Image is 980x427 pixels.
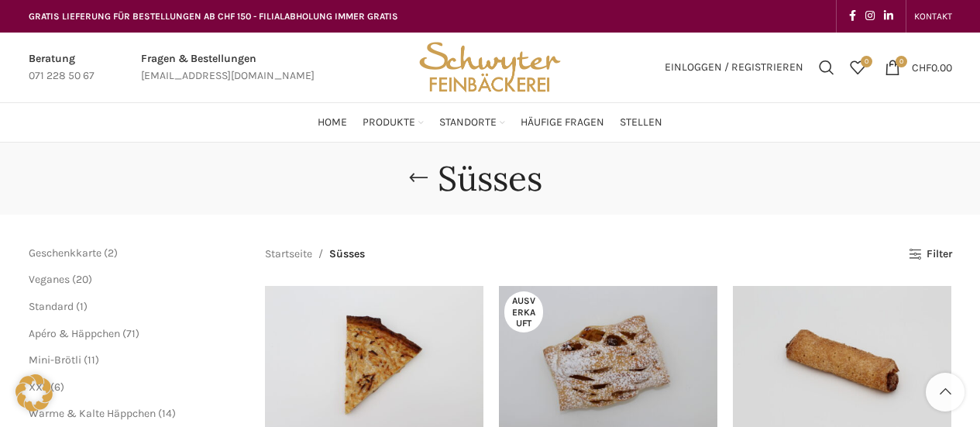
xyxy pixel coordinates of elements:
[912,60,952,74] bdi: 0.00
[21,107,960,138] div: Main navigation
[842,52,873,83] div: Meine Wunschliste
[29,11,398,22] span: GRATIS LIEFERUNG FÜR BESTELLUNGEN AB CHF 150 - FILIALABHOLUNG IMMER GRATIS
[926,373,965,412] a: Scroll to top button
[363,115,415,130] span: Produkte
[879,5,898,27] a: Linkedin social link
[29,407,156,420] a: Warme & Kalte Häppchen
[842,52,873,83] a: 0
[439,115,497,130] span: Standorte
[363,107,424,138] a: Produkte
[521,107,604,138] a: Häufige Fragen
[906,1,960,32] div: Secondary navigation
[665,62,803,73] span: Einloggen / Registrieren
[29,246,101,260] a: Geschenkkarte
[88,353,95,367] span: 11
[76,273,88,286] span: 20
[657,52,811,83] a: Einloggen / Registrieren
[29,273,70,286] a: Veganes
[844,5,861,27] a: Facebook social link
[914,1,952,32] a: KONTAKT
[126,327,136,340] span: 71
[896,56,907,67] span: 0
[399,163,438,194] a: Go back
[329,246,365,263] span: Süsses
[29,353,81,367] a: Mini-Brötli
[29,327,120,340] a: Apéro & Häppchen
[438,158,542,199] h1: Süsses
[811,52,842,83] a: Suchen
[80,300,84,313] span: 1
[861,5,879,27] a: Instagram social link
[439,107,505,138] a: Standorte
[620,115,662,130] span: Stellen
[504,291,543,332] span: Ausverkauft
[877,52,960,83] a: 0 CHF0.00
[521,115,604,130] span: Häufige Fragen
[318,107,347,138] a: Home
[414,60,566,73] a: Site logo
[914,11,952,22] span: KONTAKT
[108,246,114,260] span: 2
[912,60,931,74] span: CHF
[29,300,74,313] a: Standard
[414,33,566,102] img: Bäckerei Schwyter
[620,107,662,138] a: Stellen
[265,246,365,263] nav: Breadcrumb
[265,246,312,263] a: Startseite
[162,407,172,420] span: 14
[861,56,872,67] span: 0
[909,248,951,261] a: Filter
[29,50,95,85] a: Infobox link
[318,115,347,130] span: Home
[141,50,315,85] a: Infobox link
